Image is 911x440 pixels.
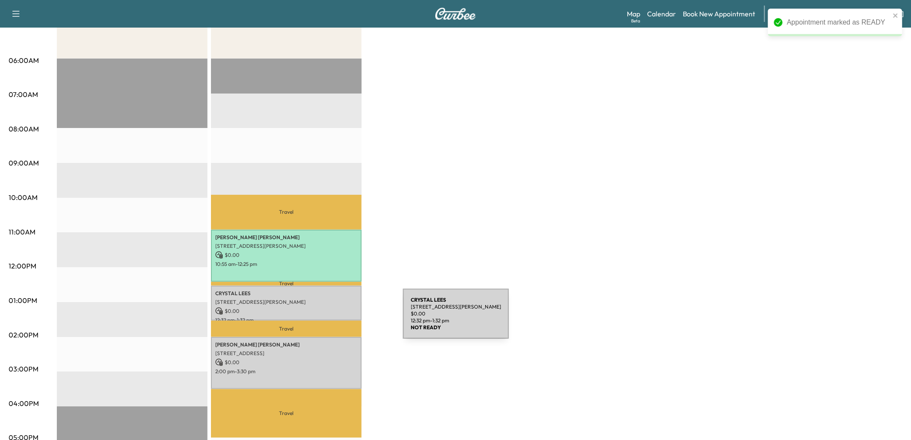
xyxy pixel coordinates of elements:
p: 09:00AM [9,158,39,168]
a: Calendar [647,9,676,19]
button: close [893,12,899,19]
p: [STREET_ADDRESS][PERSON_NAME] [215,299,357,306]
p: 08:00AM [9,124,39,134]
a: Book New Appointment [683,9,756,19]
img: Curbee Logo [435,8,476,20]
div: Appointment marked as READY [787,17,890,28]
p: 11:00AM [9,227,35,237]
p: Travel [211,282,362,286]
p: 03:00PM [9,364,38,374]
p: $ 0.00 [215,359,357,366]
p: 10:00AM [9,192,37,203]
p: 12:32 pm - 1:32 pm [215,317,357,324]
a: MapBeta [627,9,640,19]
p: Travel [211,195,362,230]
p: 12:00PM [9,261,36,271]
p: [PERSON_NAME] [PERSON_NAME] [215,234,357,241]
p: 07:00AM [9,89,38,100]
p: [PERSON_NAME] [PERSON_NAME] [215,341,357,348]
p: 06:00AM [9,55,39,66]
p: 2:00 pm - 3:30 pm [215,368,357,375]
p: 02:00PM [9,330,38,340]
p: CRYSTAL LEES [215,290,357,297]
p: $ 0.00 [215,251,357,259]
p: [STREET_ADDRESS][PERSON_NAME] [215,243,357,250]
p: 04:00PM [9,398,39,409]
p: 10:55 am - 12:25 pm [215,261,357,268]
p: 01:00PM [9,295,37,306]
p: Travel [211,321,362,337]
div: Beta [631,18,640,24]
p: $ 0.00 [215,307,357,315]
p: Travel [211,389,362,438]
p: [STREET_ADDRESS] [215,350,357,357]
